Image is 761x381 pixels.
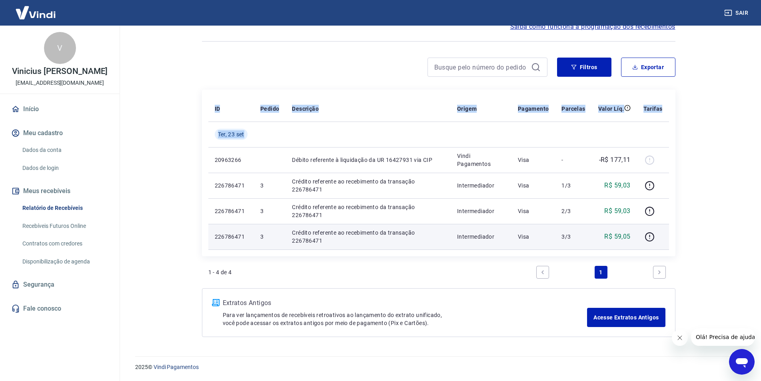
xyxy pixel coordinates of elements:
p: R$ 59,03 [604,181,630,190]
p: Pagamento [518,105,549,113]
a: Disponibilização de agenda [19,253,110,270]
p: 20963266 [215,156,248,164]
a: Dados de login [19,160,110,176]
p: Visa [518,156,549,164]
button: Sair [723,6,751,20]
p: Crédito referente ao recebimento da transação 226786471 [292,178,444,193]
p: 3 [260,233,279,241]
p: Pedido [260,105,279,113]
p: Para ver lançamentos de recebíveis retroativos ao lançamento do extrato unificado, você pode aces... [223,311,587,327]
iframe: Message from company [691,328,755,346]
span: Olá! Precisa de ajuda? [5,6,67,12]
p: Crédito referente ao recebimento da transação 226786471 [292,229,444,245]
a: Relatório de Recebíveis [19,200,110,216]
button: Filtros [557,58,611,77]
p: Visa [518,233,549,241]
p: 226786471 [215,182,248,190]
p: - [561,156,585,164]
p: -R$ 177,11 [599,155,631,165]
p: Valor Líq. [598,105,624,113]
p: Intermediador [457,182,505,190]
p: Crédito referente ao recebimento da transação 226786471 [292,203,444,219]
p: R$ 59,05 [604,232,630,241]
a: Page 1 is your current page [595,266,607,279]
img: ícone [212,299,220,306]
a: Início [10,100,110,118]
p: 3 [260,182,279,190]
p: 3 [260,207,279,215]
p: Vindi Pagamentos [457,152,505,168]
ul: Pagination [533,263,669,282]
button: Meu cadastro [10,124,110,142]
p: 226786471 [215,233,248,241]
a: Saiba como funciona a programação dos recebimentos [510,22,675,32]
p: [EMAIL_ADDRESS][DOMAIN_NAME] [16,79,104,87]
p: Vinicius [PERSON_NAME] [12,67,108,76]
p: Parcelas [561,105,585,113]
p: ID [215,105,220,113]
button: Exportar [621,58,675,77]
p: Intermediador [457,233,505,241]
a: Recebíveis Futuros Online [19,218,110,234]
iframe: Button to launch messaging window [729,349,755,375]
input: Busque pelo número do pedido [434,61,528,73]
p: Tarifas [643,105,663,113]
p: 1/3 [561,182,585,190]
a: Next page [653,266,666,279]
a: Fale conosco [10,300,110,317]
p: R$ 59,03 [604,206,630,216]
p: Visa [518,182,549,190]
p: Intermediador [457,207,505,215]
p: Descrição [292,105,319,113]
span: Ter, 23 set [218,130,244,138]
p: Visa [518,207,549,215]
iframe: Close message [672,330,688,346]
div: V [44,32,76,64]
p: 2025 © [135,363,742,371]
button: Meus recebíveis [10,182,110,200]
p: 3/3 [561,233,585,241]
p: 2/3 [561,207,585,215]
p: Débito referente à liquidação da UR 16427931 via CIP [292,156,444,164]
a: Acesse Extratos Antigos [587,308,665,327]
a: Dados da conta [19,142,110,158]
a: Segurança [10,276,110,293]
img: Vindi [10,0,62,25]
a: Contratos com credores [19,235,110,252]
a: Previous page [536,266,549,279]
p: Extratos Antigos [223,298,587,308]
p: Origem [457,105,477,113]
p: 1 - 4 de 4 [208,268,232,276]
p: 226786471 [215,207,248,215]
a: Vindi Pagamentos [154,364,199,370]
